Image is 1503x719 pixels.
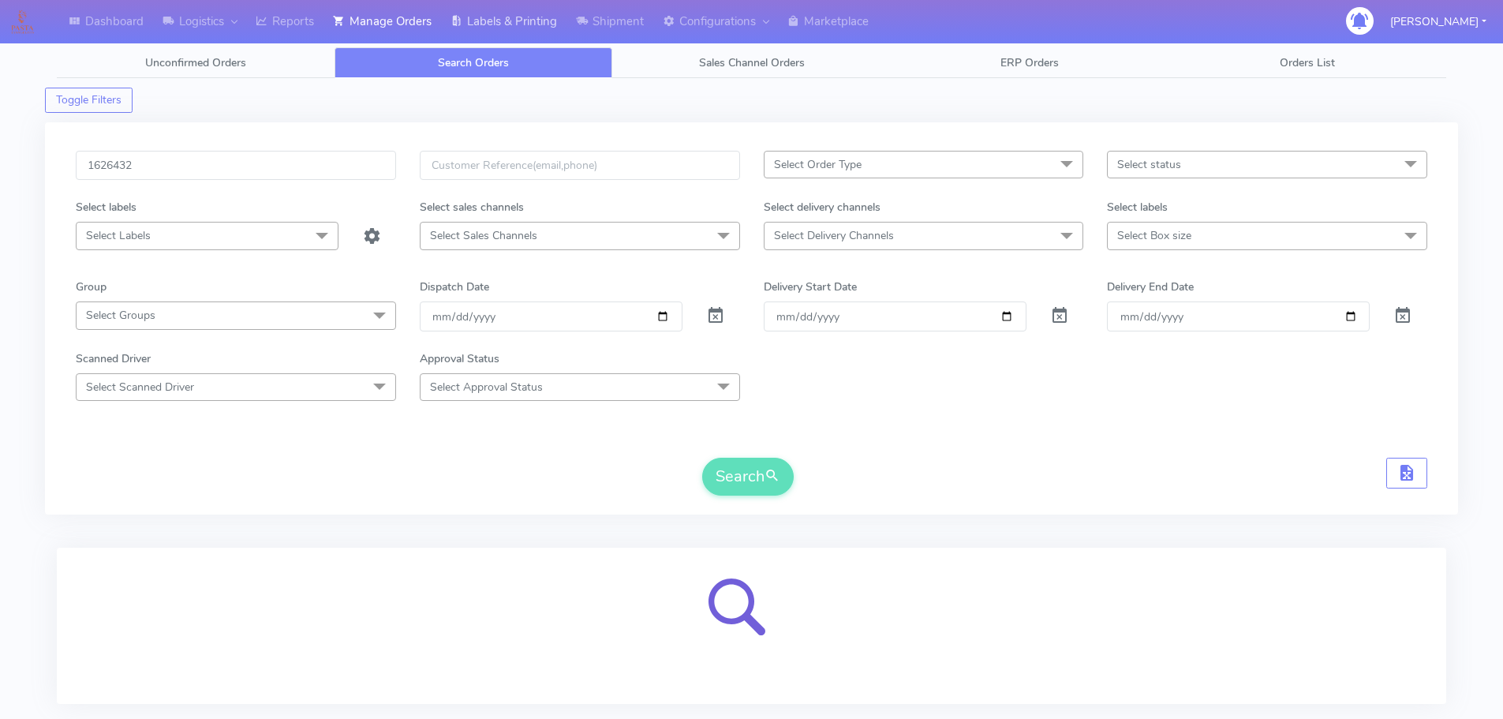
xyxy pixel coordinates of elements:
button: Search [702,458,794,496]
span: ERP Orders [1000,55,1059,70]
label: Approval Status [420,350,499,367]
span: Select Order Type [774,157,862,172]
label: Dispatch Date [420,279,489,295]
span: Select Scanned Driver [86,380,194,395]
span: Search Orders [438,55,509,70]
label: Select sales channels [420,199,524,215]
input: Order Id [76,151,396,180]
span: Select Approval Status [430,380,543,395]
button: [PERSON_NAME] [1378,6,1498,38]
span: Select Box size [1117,228,1191,243]
label: Select labels [1107,199,1168,215]
button: Toggle Filters [45,88,133,113]
span: Select Labels [86,228,151,243]
span: Orders List [1280,55,1335,70]
label: Select delivery channels [764,199,880,215]
span: Sales Channel Orders [699,55,805,70]
span: Select status [1117,157,1181,172]
span: Select Delivery Channels [774,228,894,243]
label: Scanned Driver [76,350,151,367]
span: Select Groups [86,308,155,323]
input: Customer Reference(email,phone) [420,151,740,180]
label: Group [76,279,107,295]
label: Delivery Start Date [764,279,857,295]
ul: Tabs [57,47,1446,78]
span: Unconfirmed Orders [145,55,246,70]
span: Select Sales Channels [430,228,537,243]
label: Delivery End Date [1107,279,1194,295]
img: search-loader.svg [693,567,811,685]
label: Select labels [76,199,136,215]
